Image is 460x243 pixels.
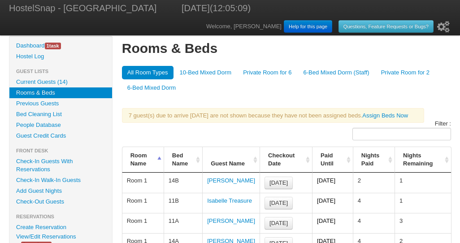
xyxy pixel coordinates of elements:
[265,177,293,189] a: [DATE]
[9,87,112,98] a: Rooms & Beds
[9,130,112,141] a: Guest Credit Cards
[164,147,202,173] th: Bed Name: activate to sort column ascending
[9,211,112,222] li: Reservations
[260,147,312,173] th: Checkout Date: activate to sort column ascending
[395,213,451,233] td: 3
[164,173,202,193] td: 14B
[9,145,112,156] li: Front Desk
[265,197,293,209] a: [DATE]
[298,66,375,79] a: 6-Bed Mixed Dorm (Staff)
[9,51,112,62] a: Hostel Log
[122,108,424,123] span: 7 guest(s) due to arrive [DATE] are not shown because they have not been assigned beds.
[9,77,112,87] a: Current Guests (14)
[312,147,353,173] th: Paid Until: activate to sort column ascending
[312,173,353,193] td: [DATE]
[376,66,435,79] a: Private Room for 2
[122,213,164,233] td: Room 1
[353,193,395,213] td: 4
[206,18,451,35] div: Welcome, [PERSON_NAME]
[122,147,164,173] th: Room Name: activate to sort column descending
[122,173,164,193] td: Room 1
[9,175,112,186] a: Check-In Walk-In Guests
[9,98,112,109] a: Previous Guests
[122,193,164,213] td: Room 1
[346,120,451,144] label: Filter :
[207,217,255,224] a: [PERSON_NAME]
[207,197,252,204] a: Isabelle Treasure
[9,186,112,196] a: Add Guest Nights
[9,109,112,120] a: Bed Cleaning List
[353,213,395,233] td: 4
[164,193,202,213] td: 11B
[9,156,112,175] a: Check-In Guests With Reservations
[265,217,293,230] a: [DATE]
[122,81,181,95] a: 6-Bed Mixed Dorm
[238,66,297,79] a: Private Room for 6
[202,147,260,173] th: Guest Name: activate to sort column ascending
[284,20,332,33] a: Help for this page
[9,232,82,241] a: View/Edit Reservations
[395,173,451,193] td: 1
[362,112,408,119] a: Assign Beds Now
[312,193,353,213] td: [DATE]
[45,43,61,49] span: task
[269,220,288,226] span: [DATE]
[9,222,112,233] a: Create Reservation
[352,128,451,140] input: Filter :
[47,43,49,48] span: 1
[269,179,288,186] span: [DATE]
[9,120,112,130] a: People Database
[312,213,353,233] td: [DATE]
[207,177,255,184] a: [PERSON_NAME]
[353,173,395,193] td: 2
[210,3,251,13] span: (12:05:09)
[338,20,434,33] a: Questions, Feature Requests or Bugs?
[122,40,451,56] h1: Rooms & Beds
[395,193,451,213] td: 1
[174,66,237,79] a: 10-Bed Mixed Dorm
[437,21,450,33] i: Setup Wizard
[395,147,451,173] th: Nights Remaining: activate to sort column ascending
[164,213,202,233] td: 11A
[353,147,395,173] th: Nights Paid: activate to sort column ascending
[9,66,112,77] li: Guest Lists
[122,66,174,79] a: All Room Types
[9,196,112,207] a: Check-Out Guests
[9,40,112,51] a: Dashboard1task
[269,200,288,206] span: [DATE]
